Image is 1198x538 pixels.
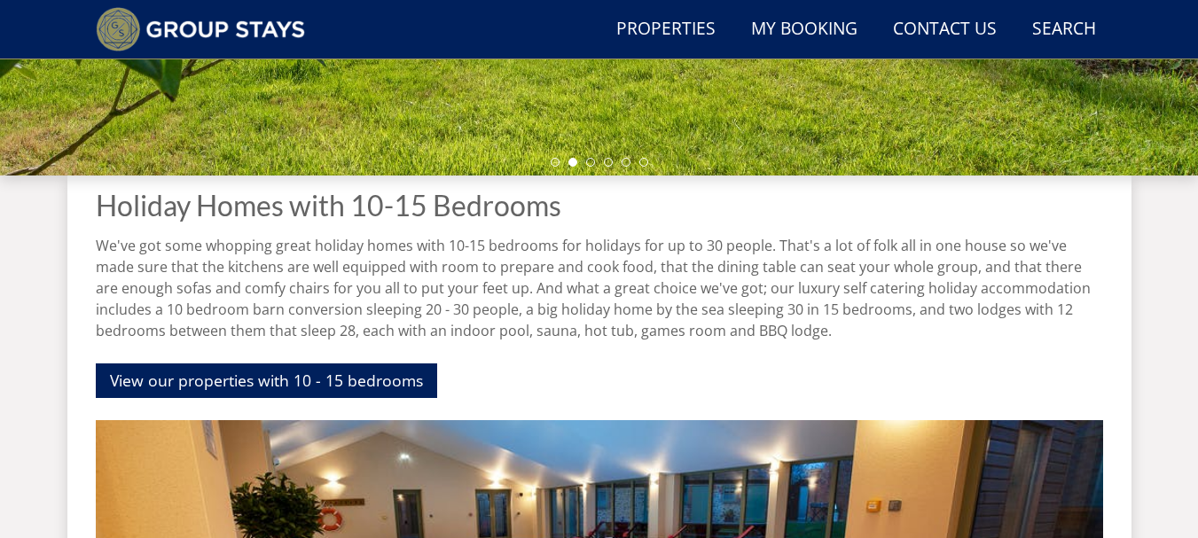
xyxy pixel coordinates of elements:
p: We've got some whopping great holiday homes with 10-15 bedrooms for holidays for up to 30 people.... [96,235,1103,341]
a: My Booking [744,10,865,50]
a: Search [1025,10,1103,50]
h1: Holiday Homes with 10-15 Bedrooms [96,190,1103,221]
img: Group Stays [96,7,306,51]
a: Properties [609,10,723,50]
a: View our properties with 10 - 15 bedrooms [96,363,437,398]
a: Contact Us [886,10,1004,50]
